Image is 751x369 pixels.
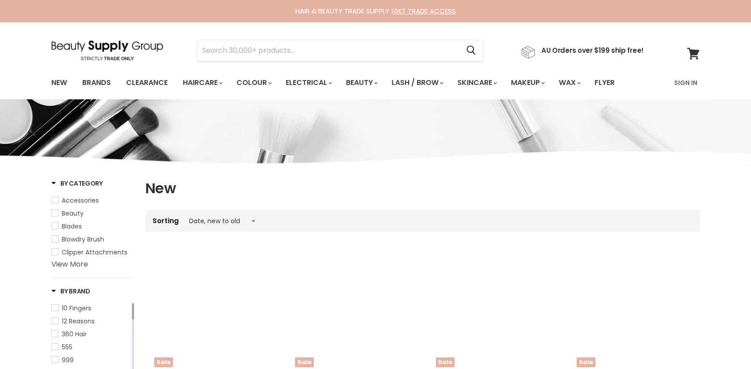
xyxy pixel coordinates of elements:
[62,222,82,231] span: Blades
[436,253,550,367] a: Nak Signature Holiday Blonde Plus Mini Set Sale
[154,357,173,368] span: Sale
[51,208,134,218] a: Beauty
[40,7,711,16] div: HAIR & BEAUTY TRADE SUPPLY |
[197,40,483,61] form: Product
[230,73,277,92] a: Colour
[51,195,134,205] a: Accessories
[339,73,383,92] a: Beauty
[51,259,88,269] a: View More
[145,179,700,198] h1: New
[40,70,711,96] nav: Main
[577,253,691,367] a: Nak Signature Holiday Curl Mini Set Sale
[62,196,99,205] span: Accessories
[436,357,455,368] span: Sale
[588,73,621,92] a: Flyer
[51,287,90,296] h3: By Brand
[62,317,95,326] span: 12 Reasons
[51,179,103,188] h3: By Category
[62,235,104,244] span: Blowdry Brush
[152,217,179,225] label: Sorting
[51,316,130,326] a: 12 Reasons
[198,40,459,61] input: Search
[62,248,127,257] span: Clipper Attachments
[51,221,134,231] a: Blades
[51,234,134,244] a: Blowdry Brush
[504,73,550,92] a: Makeup
[154,253,268,367] a: ROH Purify & Plump Trio Sale
[385,73,449,92] a: Lash / Brow
[119,73,174,92] a: Clearance
[669,73,703,92] a: Sign In
[62,343,72,352] span: 555
[45,70,645,96] ul: Main menu
[51,329,130,339] a: 360 Hair
[295,253,409,367] a: ROH Universal Trio Sale
[51,355,130,365] a: 999
[62,356,74,365] span: 999
[552,73,586,92] a: Wax
[51,342,130,352] a: 555
[295,357,314,368] span: Sale
[393,6,456,16] a: GET TRADE ACCESS
[76,73,118,92] a: Brands
[176,73,228,92] a: Haircare
[279,73,338,92] a: Electrical
[577,357,595,368] span: Sale
[51,303,130,313] a: 10 Fingers
[45,73,74,92] a: New
[62,304,91,313] span: 10 Fingers
[451,73,502,92] a: Skincare
[62,330,87,339] span: 360 Hair
[62,209,84,218] span: Beauty
[459,40,483,61] button: Search
[51,247,134,257] a: Clipper Attachments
